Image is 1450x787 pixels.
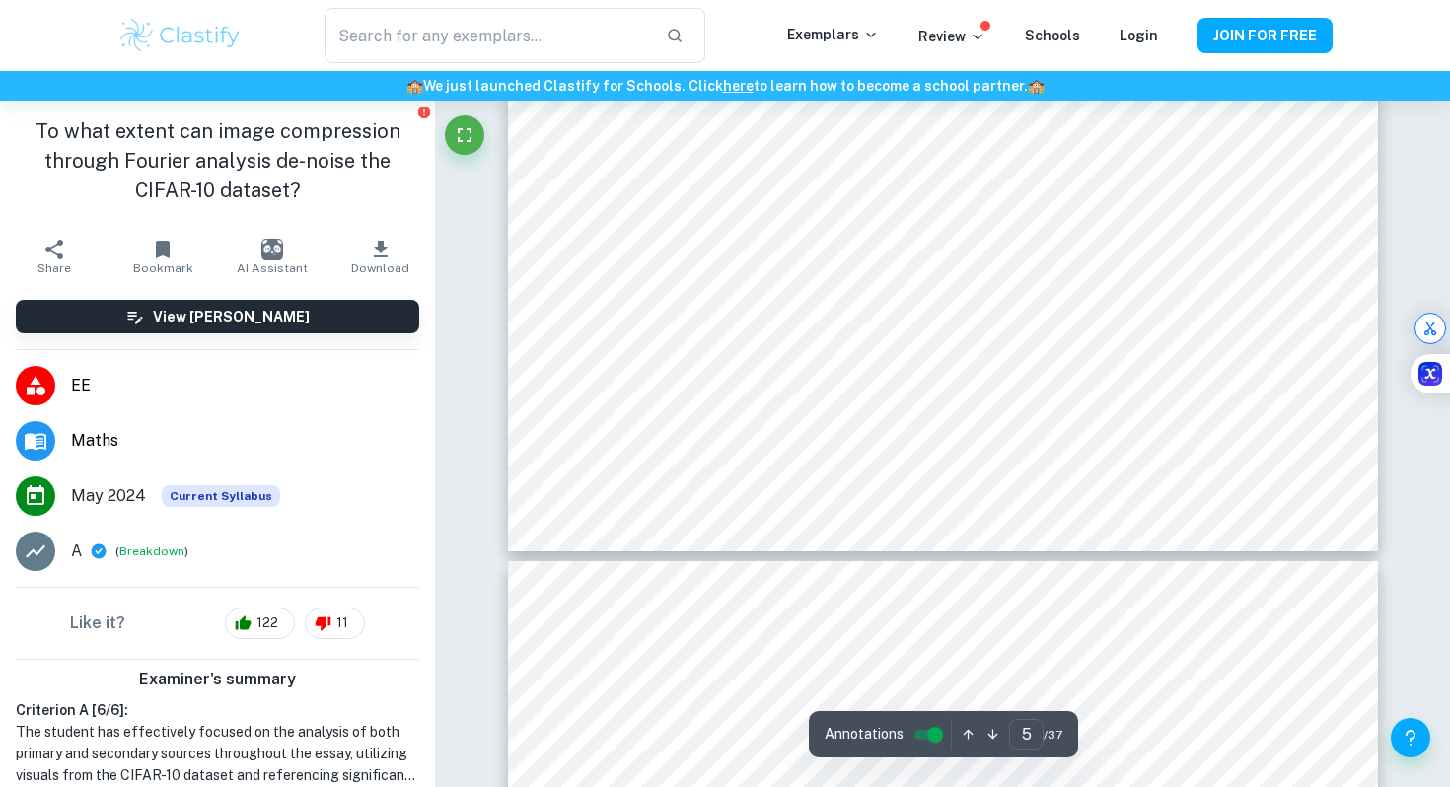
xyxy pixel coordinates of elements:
h6: Criterion A [ 6 / 6 ]: [16,699,419,721]
span: Share [37,261,71,275]
span: May 2024 [71,484,146,508]
button: Breakdown [119,542,184,560]
span: Download [351,261,409,275]
span: AI Assistant [237,261,308,275]
button: Fullscreen [445,115,484,155]
button: Download [326,229,435,284]
h6: Examiner's summary [8,668,427,691]
div: This exemplar is based on the current syllabus. Feel free to refer to it for inspiration/ideas wh... [162,485,280,507]
span: 122 [246,613,289,633]
span: 11 [326,613,359,633]
div: 122 [225,608,295,639]
a: Login [1120,28,1158,43]
span: EE [71,374,419,397]
p: Exemplars [787,24,879,45]
p: A [71,539,82,563]
span: 🏫 [406,78,423,94]
span: ( ) [115,542,188,561]
span: Bookmark [133,261,193,275]
button: View [PERSON_NAME] [16,300,419,333]
img: AI Assistant [261,239,283,260]
button: JOIN FOR FREE [1197,18,1333,53]
h6: Like it? [70,611,125,635]
button: AI Assistant [218,229,326,284]
button: Bookmark [109,229,217,284]
a: Schools [1025,28,1080,43]
span: / 37 [1044,726,1062,744]
h6: We just launched Clastify for Schools. Click to learn how to become a school partner. [4,75,1446,97]
span: 🏫 [1028,78,1045,94]
button: Help and Feedback [1391,718,1430,757]
img: Clastify logo [117,16,243,55]
a: here [723,78,754,94]
div: 11 [305,608,365,639]
h1: To what extent can image compression through Fourier analysis de-noise the CIFAR-10 dataset? [16,116,419,205]
button: Report issue [416,105,431,119]
span: Annotations [825,724,904,745]
h6: View [PERSON_NAME] [153,306,310,327]
span: Maths [71,429,419,453]
h1: The student has effectively focused on the analysis of both primary and secondary sources through... [16,721,419,786]
span: Current Syllabus [162,485,280,507]
input: Search for any exemplars... [325,8,650,63]
p: Review [918,26,985,47]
